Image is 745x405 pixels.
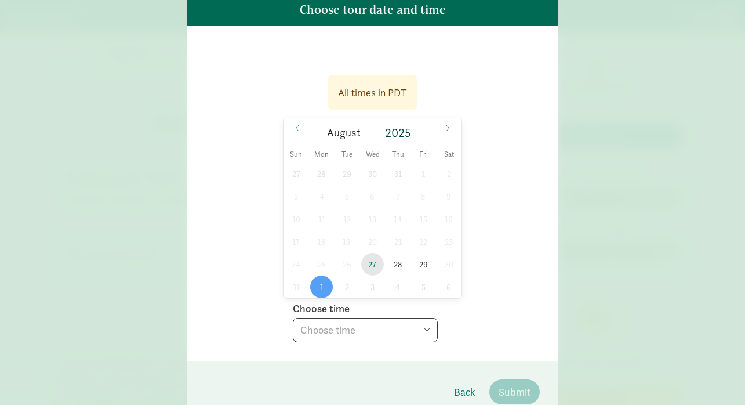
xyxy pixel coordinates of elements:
[445,379,485,404] button: Back
[338,85,407,100] div: All times in PDT
[360,151,386,158] span: Wed
[309,151,335,158] span: Mon
[410,151,436,158] span: Fri
[327,128,361,139] span: August
[386,151,411,158] span: Thu
[361,253,384,276] span: August 27, 2025
[454,384,475,400] span: Back
[387,253,409,276] span: August 28, 2025
[335,151,360,158] span: Tue
[300,3,446,17] h5: Choose tour date and time
[293,302,350,316] label: Choose time
[284,151,309,158] span: Sun
[499,384,530,400] span: Submit
[436,151,461,158] span: Sat
[310,276,333,298] span: September 1, 2025
[412,253,435,276] span: August 29, 2025
[489,379,540,404] button: Submit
